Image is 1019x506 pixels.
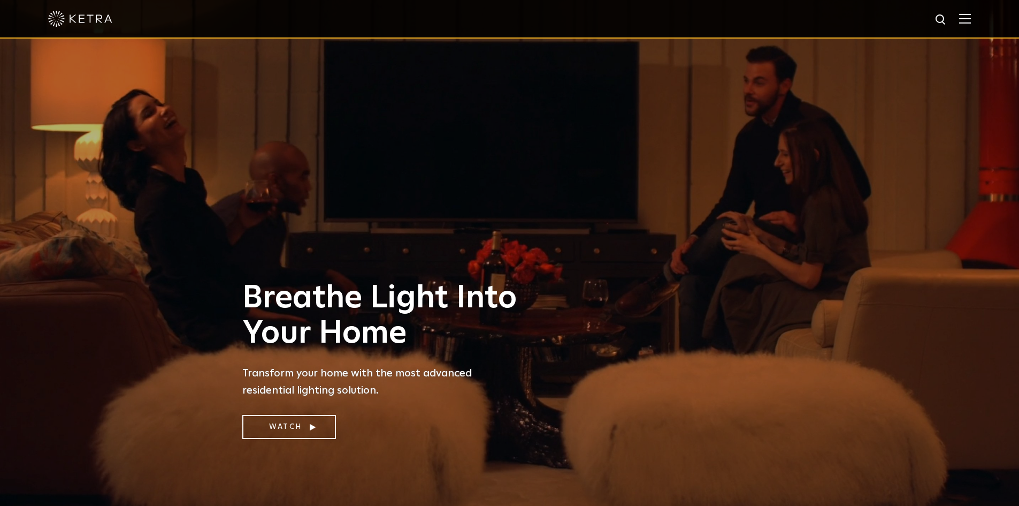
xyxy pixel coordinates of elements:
[242,281,526,351] h1: Breathe Light Into Your Home
[959,13,971,24] img: Hamburger%20Nav.svg
[242,415,336,439] a: Watch
[242,365,526,399] p: Transform your home with the most advanced residential lighting solution.
[48,11,112,27] img: ketra-logo-2019-white
[934,13,948,27] img: search icon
